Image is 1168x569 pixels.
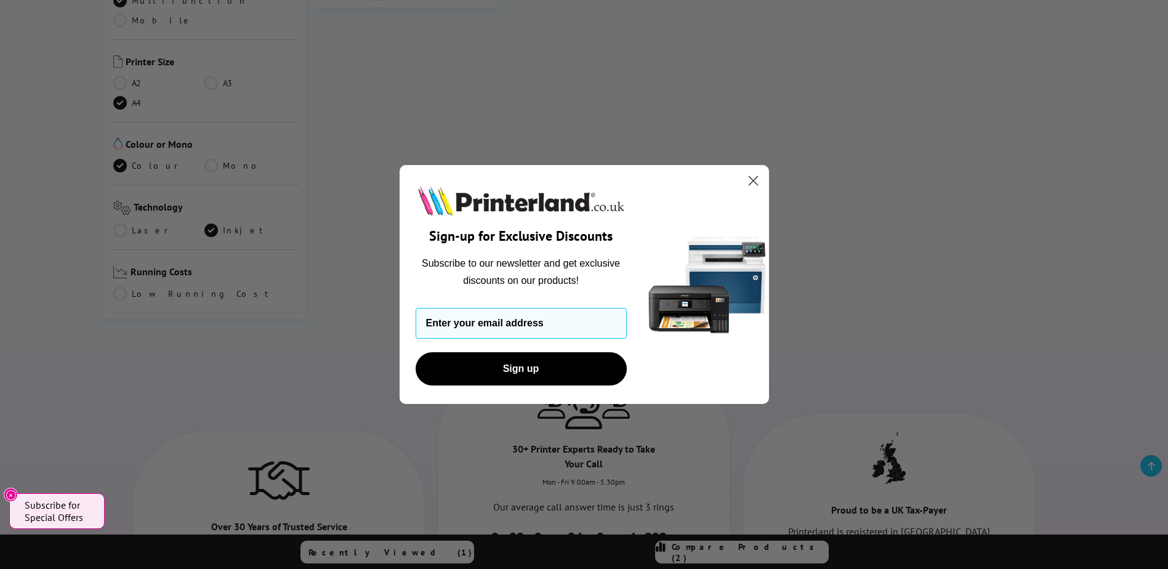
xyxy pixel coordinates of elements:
span: Sign-up for Exclusive Discounts [429,227,613,244]
button: Close [4,488,18,502]
img: 5290a21f-4df8-4860-95f4-ea1e8d0e8904.png [646,165,769,405]
img: Printerland.co.uk [416,184,627,218]
button: Sign up [416,352,627,385]
span: Subscribe to our newsletter and get exclusive discounts on our products! [422,258,620,286]
span: Subscribe for Special Offers [25,499,92,523]
button: Close dialog [743,170,764,192]
input: Enter your email address [416,308,627,339]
